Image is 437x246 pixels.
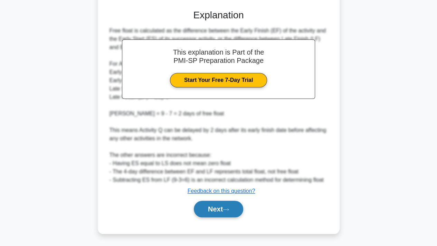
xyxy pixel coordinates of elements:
h3: Explanation [111,9,326,21]
button: Next [194,201,243,217]
div: Free float is calculated as the difference between the Early Finish (EF) of the activity and the ... [110,27,328,184]
a: Start Your Free 7-Day Trial [170,73,267,87]
a: Feedback on this question? [188,188,255,194]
